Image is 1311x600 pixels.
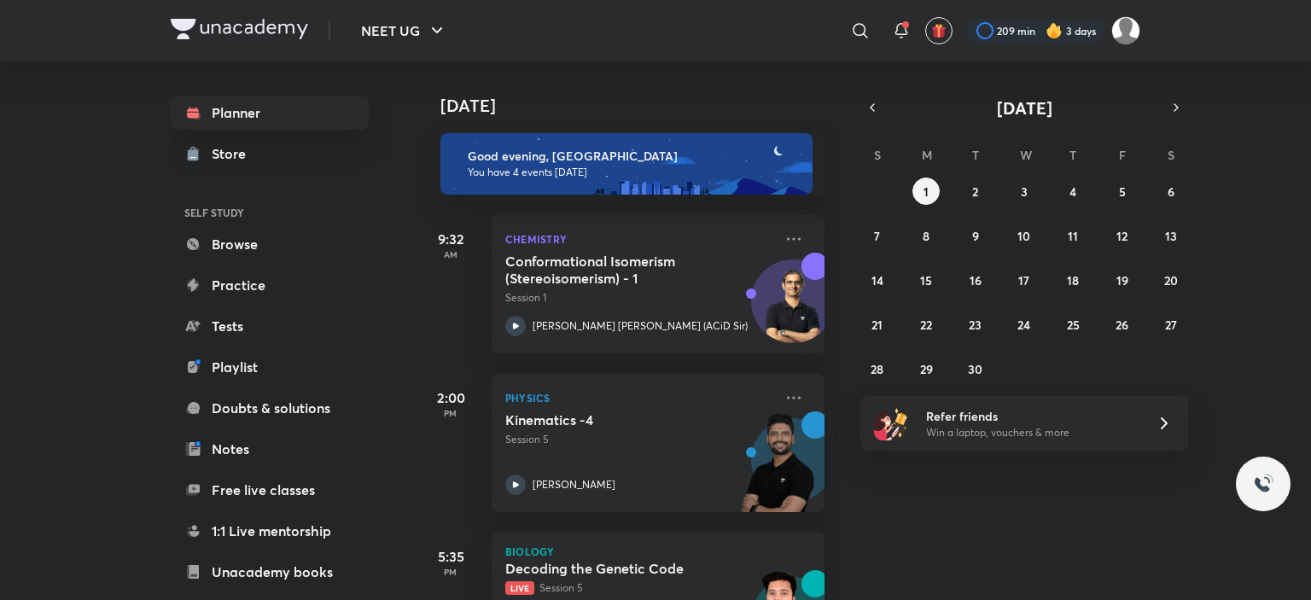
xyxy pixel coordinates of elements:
abbr: September 23, 2025 [969,317,982,333]
abbr: September 17, 2025 [1018,272,1029,288]
abbr: September 7, 2025 [874,228,880,244]
abbr: September 18, 2025 [1067,272,1079,288]
button: September 26, 2025 [1109,311,1136,338]
p: Session 5 [505,432,773,447]
img: unacademy [731,411,824,529]
abbr: September 16, 2025 [970,272,982,288]
abbr: Friday [1119,147,1126,163]
button: September 20, 2025 [1157,266,1185,294]
abbr: September 15, 2025 [920,272,932,288]
abbr: September 11, 2025 [1068,228,1078,244]
h5: 9:32 [417,229,485,249]
img: ttu [1253,474,1273,494]
h6: SELF STUDY [171,198,369,227]
a: Tests [171,309,369,343]
p: Session 5 [505,580,773,596]
abbr: September 30, 2025 [968,361,982,377]
button: September 12, 2025 [1109,222,1136,249]
button: September 9, 2025 [962,222,989,249]
p: PM [417,567,485,577]
abbr: September 20, 2025 [1164,272,1178,288]
a: Store [171,137,369,171]
abbr: September 10, 2025 [1017,228,1030,244]
abbr: September 22, 2025 [920,317,932,333]
button: September 4, 2025 [1059,178,1087,205]
a: Planner [171,96,369,130]
h5: Conformational Isomerism (Stereoisomerism) - 1 [505,253,718,287]
a: Unacademy books [171,555,369,589]
abbr: September 21, 2025 [871,317,883,333]
button: September 30, 2025 [962,355,989,382]
a: Doubts & solutions [171,391,369,425]
p: PM [417,408,485,418]
abbr: September 9, 2025 [972,228,979,244]
button: September 21, 2025 [864,311,891,338]
a: Company Logo [171,19,308,44]
button: September 15, 2025 [912,266,940,294]
abbr: September 6, 2025 [1168,183,1174,200]
button: September 24, 2025 [1011,311,1038,338]
button: September 28, 2025 [864,355,891,382]
img: Avatar [752,269,834,351]
button: September 29, 2025 [912,355,940,382]
p: Win a laptop, vouchers & more [926,425,1136,440]
abbr: September 12, 2025 [1116,228,1127,244]
button: September 16, 2025 [962,266,989,294]
abbr: September 28, 2025 [871,361,883,377]
p: Biology [505,546,811,556]
img: avatar [931,23,947,38]
button: September 11, 2025 [1059,222,1087,249]
button: September 27, 2025 [1157,311,1185,338]
abbr: September 2, 2025 [972,183,978,200]
button: September 2, 2025 [962,178,989,205]
abbr: September 14, 2025 [871,272,883,288]
p: Session 1 [505,290,773,306]
abbr: September 27, 2025 [1165,317,1177,333]
button: September 6, 2025 [1157,178,1185,205]
img: evening [440,133,813,195]
img: Kebir Hasan Sk [1111,16,1140,45]
p: [PERSON_NAME] [PERSON_NAME] (ACiD Sir) [533,318,748,334]
button: September 5, 2025 [1109,178,1136,205]
button: September 3, 2025 [1011,178,1038,205]
h6: Good evening, [GEOGRAPHIC_DATA] [468,149,797,164]
button: September 7, 2025 [864,222,891,249]
img: referral [874,406,908,440]
p: AM [417,249,485,259]
a: Practice [171,268,369,302]
button: September 13, 2025 [1157,222,1185,249]
h6: Refer friends [926,407,1136,425]
a: Playlist [171,350,369,384]
a: Notes [171,432,369,466]
abbr: Saturday [1168,147,1174,163]
abbr: September 4, 2025 [1069,183,1076,200]
abbr: September 29, 2025 [920,361,933,377]
img: Company Logo [171,19,308,39]
button: September 22, 2025 [912,311,940,338]
abbr: September 5, 2025 [1119,183,1126,200]
button: September 1, 2025 [912,178,940,205]
p: Physics [505,387,773,408]
h4: [DATE] [440,96,842,116]
p: [PERSON_NAME] [533,477,615,492]
abbr: September 19, 2025 [1116,272,1128,288]
abbr: Sunday [874,147,881,163]
abbr: Wednesday [1020,147,1032,163]
button: [DATE] [884,96,1164,119]
abbr: Tuesday [972,147,979,163]
h5: 2:00 [417,387,485,408]
abbr: September 8, 2025 [923,228,929,244]
abbr: Monday [922,147,932,163]
button: NEET UG [351,14,457,48]
abbr: September 25, 2025 [1067,317,1080,333]
abbr: September 1, 2025 [924,183,929,200]
abbr: September 13, 2025 [1165,228,1177,244]
button: September 8, 2025 [912,222,940,249]
img: streak [1046,22,1063,39]
a: Free live classes [171,473,369,507]
button: September 18, 2025 [1059,266,1087,294]
h5: Decoding the Genetic Code [505,560,718,577]
abbr: September 24, 2025 [1017,317,1030,333]
abbr: September 3, 2025 [1021,183,1028,200]
button: September 10, 2025 [1011,222,1038,249]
